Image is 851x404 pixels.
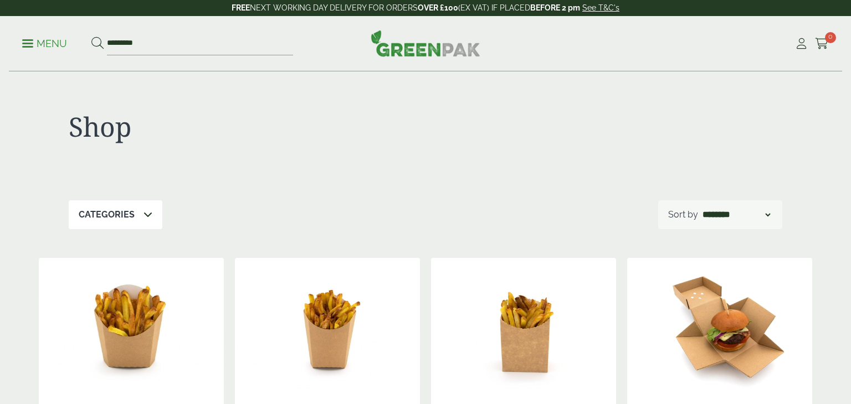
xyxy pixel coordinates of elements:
img: GreenPak Supplies [371,30,480,56]
img: chip scoop [235,258,420,396]
select: Shop order [700,208,772,221]
h1: Shop [69,111,425,143]
p: Categories [79,208,135,221]
strong: BEFORE 2 pm [530,3,580,12]
img: chip scoop [431,258,616,396]
a: 0 [815,35,829,52]
img: chip scoop [39,258,224,396]
i: Cart [815,38,829,49]
a: Menu [22,37,67,48]
img: GP2520075 Premium Kraft Burger Box with Burger [627,258,812,396]
strong: OVER £100 [418,3,458,12]
p: Sort by [668,208,698,221]
p: Menu [22,37,67,50]
i: My Account [794,38,808,49]
span: 0 [825,32,836,43]
a: See T&C's [582,3,619,12]
strong: FREE [232,3,250,12]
